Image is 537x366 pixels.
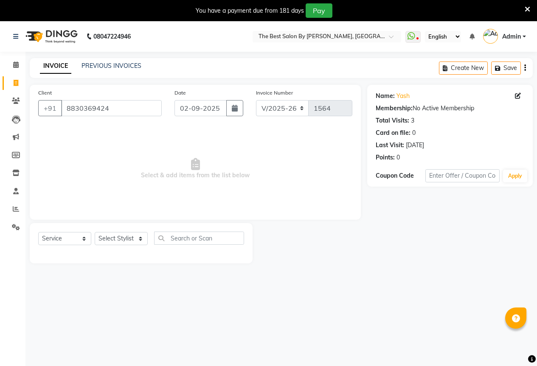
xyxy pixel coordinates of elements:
span: Admin [502,32,521,41]
button: Save [491,61,521,75]
button: +91 [38,100,62,116]
span: Select & add items from the list below [38,126,352,211]
div: 0 [396,153,400,162]
input: Search by Name/Mobile/Email/Code [61,100,162,116]
label: Date [174,89,186,97]
div: Last Visit: [376,141,404,150]
img: logo [22,25,80,48]
div: Points: [376,153,395,162]
input: Enter Offer / Coupon Code [425,169,500,182]
div: 0 [412,129,416,137]
div: Membership: [376,104,413,113]
button: Apply [503,170,527,182]
button: Pay [306,3,332,18]
div: Name: [376,92,395,101]
a: Yash [396,92,410,101]
input: Search or Scan [154,232,244,245]
div: No Active Membership [376,104,524,113]
div: Total Visits: [376,116,409,125]
button: Create New [439,61,488,75]
div: You have a payment due from 181 days [196,6,304,15]
div: Coupon Code [376,171,425,180]
a: PREVIOUS INVOICES [82,62,141,70]
iframe: chat widget [501,332,529,358]
div: 3 [411,116,414,125]
div: [DATE] [406,141,424,150]
label: Client [38,89,52,97]
div: Card on file: [376,129,410,137]
img: Admin [483,29,498,44]
a: INVOICE [40,59,71,74]
b: 08047224946 [93,25,131,48]
label: Invoice Number [256,89,293,97]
